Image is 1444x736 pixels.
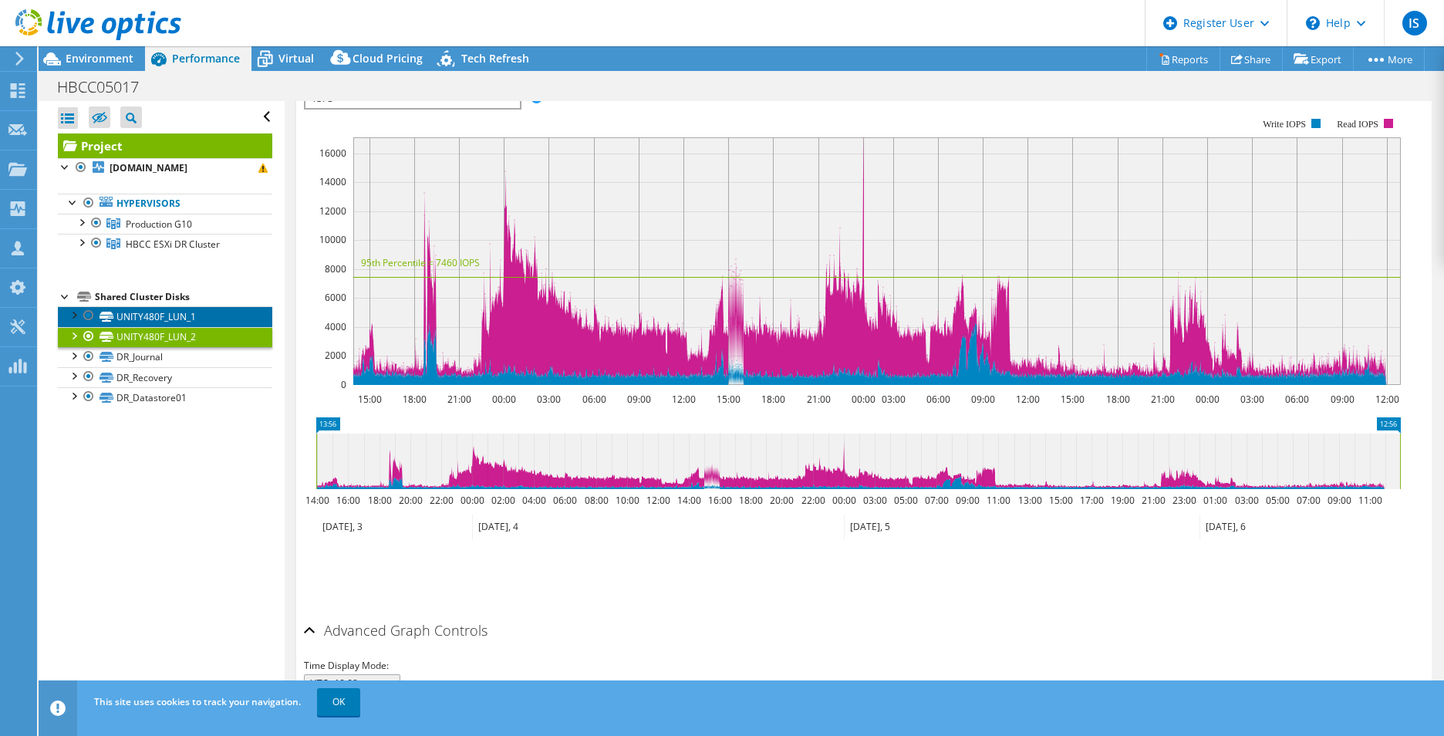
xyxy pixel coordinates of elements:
text: 14:00 [676,494,700,507]
text: 19:00 [1110,494,1134,507]
text: Read IOPS [1337,119,1378,130]
text: Write IOPS [1263,119,1306,130]
text: 00:00 [460,494,484,507]
text: 21:00 [447,393,471,406]
span: Virtual [278,51,314,66]
text: 04:00 [521,494,545,507]
text: 15:00 [716,393,740,406]
span: Time Display Mode: [304,659,389,672]
span: HBCC ESXi DR Cluster [126,238,220,251]
text: 05:00 [893,494,917,507]
text: 18:00 [738,494,762,507]
text: 12:00 [1375,393,1398,406]
text: 21:00 [806,393,830,406]
text: 02:00 [491,494,515,507]
text: 01:00 [1203,494,1226,507]
a: DR_Datastore01 [58,387,272,407]
text: 06:00 [552,494,576,507]
text: 15:00 [1060,393,1084,406]
text: 12:00 [1015,393,1039,406]
a: More [1353,47,1425,71]
a: DR_Journal [58,347,272,367]
text: 20:00 [769,494,793,507]
text: 14000 [319,175,346,188]
a: HBCC ESXi DR Cluster [58,234,272,254]
a: Reports [1146,47,1220,71]
text: 05:00 [1265,494,1289,507]
text: 09:00 [1327,494,1351,507]
span: Performance [172,51,240,66]
text: 18:00 [761,393,784,406]
h2: Advanced Graph Controls [304,615,488,646]
text: 09:00 [970,393,994,406]
text: 00:00 [851,393,875,406]
text: 13:00 [1017,494,1041,507]
text: 21:00 [1141,494,1165,507]
text: 16:00 [707,494,731,507]
span: Production G10 [126,218,192,231]
text: 22:00 [429,494,453,507]
span: Tech Refresh [461,51,529,66]
text: 03:00 [1234,494,1258,507]
text: 8000 [325,262,346,275]
a: Production G10 [58,214,272,234]
span: Environment [66,51,133,66]
text: 16:00 [336,494,359,507]
a: Project [58,133,272,158]
text: 21:00 [1150,393,1174,406]
text: 16000 [319,147,346,160]
text: 2000 [325,349,346,362]
a: OK [317,688,360,716]
text: 10:00 [615,494,639,507]
a: Export [1282,47,1354,71]
text: 00:00 [832,494,855,507]
text: 18:00 [367,494,391,507]
text: 18:00 [1105,393,1129,406]
text: 09:00 [955,494,979,507]
b: [DOMAIN_NAME] [110,161,187,174]
text: 15:00 [1048,494,1072,507]
text: 03:00 [1240,393,1263,406]
text: 95th Percentile = 7460 IOPS [361,256,480,269]
text: 20:00 [398,494,422,507]
span: IS [1402,11,1427,35]
a: Share [1220,47,1283,71]
text: 00:00 [491,393,515,406]
text: 11:00 [986,494,1010,507]
text: 00:00 [1195,393,1219,406]
text: 03:00 [862,494,886,507]
span: This site uses cookies to track your navigation. [94,695,301,708]
text: 09:00 [1330,393,1354,406]
a: DR_Recovery [58,367,272,387]
text: 09:00 [626,393,650,406]
text: 22:00 [801,494,825,507]
a: [DOMAIN_NAME] [58,158,272,178]
a: UNITY480F_LUN_1 [58,306,272,326]
text: 4000 [325,320,346,333]
text: 0 [341,378,346,391]
div: Shared Cluster Disks [95,288,272,306]
h1: HBCC05017 [50,79,163,96]
text: 23:00 [1172,494,1196,507]
text: 07:00 [1296,494,1320,507]
text: 03:00 [881,393,905,406]
text: 14:00 [305,494,329,507]
text: 11:00 [1358,494,1382,507]
span: Cloud Pricing [353,51,423,66]
text: 12:00 [646,494,670,507]
text: 6000 [325,291,346,304]
text: 18:00 [402,393,426,406]
a: UNITY480F_LUN_2 [58,327,272,347]
text: 12:00 [671,393,695,406]
text: 10000 [319,233,346,246]
text: 03:00 [536,393,560,406]
text: 17:00 [1079,494,1103,507]
text: 12000 [319,204,346,218]
text: 08:00 [584,494,608,507]
text: 06:00 [926,393,950,406]
text: 07:00 [924,494,948,507]
text: 06:00 [582,393,606,406]
svg: \n [1306,16,1320,30]
a: Hypervisors [58,194,272,214]
text: 15:00 [357,393,381,406]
